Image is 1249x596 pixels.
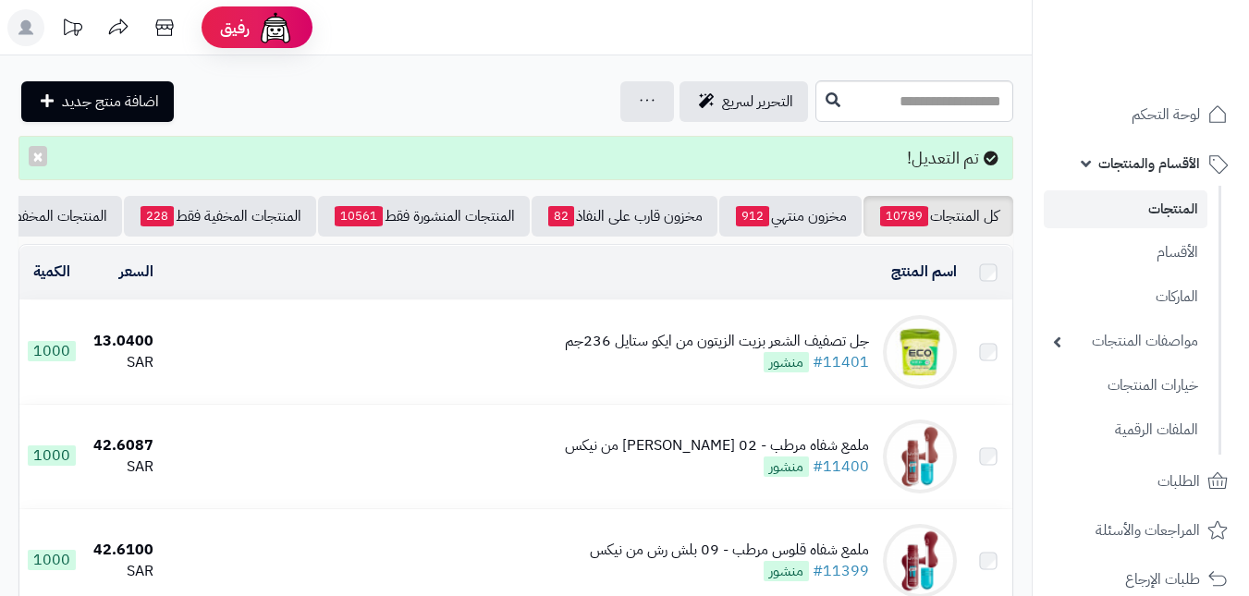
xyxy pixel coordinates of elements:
[1044,410,1207,450] a: الملفات الرقمية
[119,261,153,283] a: السعر
[764,456,809,477] span: منشور
[1044,92,1238,137] a: لوحة التحكم
[736,206,769,226] span: 912
[29,146,47,166] button: ×
[18,136,1013,180] div: تم التعديل!
[62,91,159,113] span: اضافة منتج جديد
[28,445,76,466] span: 1000
[141,206,174,226] span: 228
[92,561,153,582] div: SAR
[21,81,174,122] a: اضافة منتج جديد
[28,550,76,570] span: 1000
[318,196,530,237] a: المنتجات المنشورة فقط10561
[92,435,153,456] div: 42.6087
[548,206,574,226] span: 82
[680,81,808,122] a: التحرير لسريع
[1044,459,1238,504] a: الطلبات
[813,351,869,373] a: #11401
[883,420,957,493] img: ملمع شفاه مرطب - 02 هيدرا هوني من نيكس
[764,352,809,372] span: منشور
[1044,190,1207,228] a: المنتجات
[813,560,869,582] a: #11399
[1132,102,1200,128] span: لوحة التحكم
[719,196,862,237] a: مخزون منتهي912
[883,315,957,389] img: جل تصفيف الشعر بزيت الزيتون من ايكو ستايل 236جم
[764,561,809,581] span: منشور
[565,331,869,352] div: جل تصفيف الشعر بزيت الزيتون من ايكو ستايل 236جم
[1044,277,1207,317] a: الماركات
[1044,322,1207,361] a: مواصفات المنتجات
[28,341,76,361] span: 1000
[220,17,250,39] span: رفيق
[863,196,1013,237] a: كل المنتجات10789
[1044,233,1207,273] a: الأقسام
[1125,566,1200,592] span: طلبات الإرجاع
[92,352,153,373] div: SAR
[33,261,70,283] a: الكمية
[722,91,793,113] span: التحرير لسريع
[1123,52,1231,91] img: logo-2.png
[1044,508,1238,553] a: المراجعات والأسئلة
[813,456,869,478] a: #11400
[92,331,153,352] div: 13.0400
[891,261,957,283] a: اسم المنتج
[257,9,294,46] img: ai-face.png
[1044,366,1207,406] a: خيارات المنتجات
[49,9,95,51] a: تحديثات المنصة
[1098,151,1200,176] span: الأقسام والمنتجات
[92,456,153,478] div: SAR
[124,196,316,237] a: المنتجات المخفية فقط228
[532,196,717,237] a: مخزون قارب على النفاذ82
[1096,517,1200,543] span: المراجعات والأسئلة
[565,435,869,456] div: ملمع شفاه مرطب - 02 [PERSON_NAME] من نيكس
[92,540,153,561] div: 42.6100
[1157,468,1200,494] span: الطلبات
[880,206,928,226] span: 10789
[590,540,869,561] div: ملمع شفاه قلوس مرطب - 09 بلش رش من نيكس
[335,206,383,226] span: 10561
